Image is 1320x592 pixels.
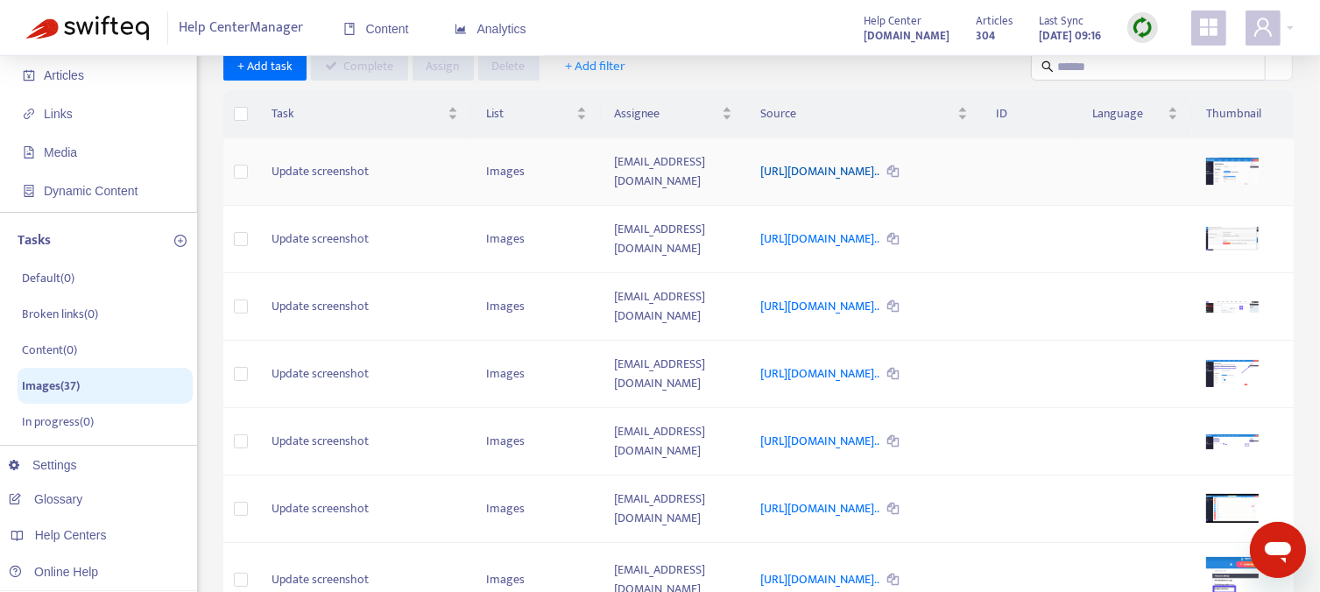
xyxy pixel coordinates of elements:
span: Dynamic Content [44,184,138,198]
a: [URL][DOMAIN_NAME].. [760,431,881,451]
p: Tasks [18,230,51,251]
span: plus-circle [174,235,187,247]
span: link [23,108,35,120]
iframe: Button to launch messaging window [1250,522,1306,578]
span: container [23,185,35,197]
td: Update screenshot [258,138,472,206]
img: media-preview [1206,360,1259,388]
span: Analytics [455,22,526,36]
img: sync.dc5367851b00ba804db3.png [1132,17,1154,39]
span: Links [44,107,73,121]
a: [URL][DOMAIN_NAME].. [760,161,881,181]
span: Articles [976,11,1013,31]
span: Language [1092,104,1164,123]
span: file-image [23,146,35,159]
td: Update screenshot [258,408,472,476]
a: [URL][DOMAIN_NAME].. [760,498,881,518]
td: Images [472,273,601,341]
th: Task [258,90,472,138]
a: [URL][DOMAIN_NAME].. [760,296,881,316]
span: Source [760,104,954,123]
img: media-preview [1206,227,1259,251]
img: Swifteq [26,16,149,40]
th: List [472,90,601,138]
td: Update screenshot [258,341,472,408]
img: media-preview [1206,494,1259,524]
img: media-preview [1206,301,1259,313]
span: + Add filter [566,56,626,77]
td: Update screenshot [258,273,472,341]
p: Images ( 37 ) [22,377,80,395]
p: In progress ( 0 ) [22,412,94,431]
a: Glossary [9,492,82,506]
span: Help Center Manager [180,11,304,45]
td: Images [472,206,601,273]
td: [EMAIL_ADDRESS][DOMAIN_NAME] [601,408,746,476]
p: Broken links ( 0 ) [22,305,98,323]
td: [EMAIL_ADDRESS][DOMAIN_NAME] [601,341,746,408]
td: Update screenshot [258,206,472,273]
th: Language [1078,90,1192,138]
span: user [1253,17,1274,38]
span: Help Center [864,11,921,31]
span: account-book [23,69,35,81]
td: [EMAIL_ADDRESS][DOMAIN_NAME] [601,138,746,206]
a: Settings [9,458,77,472]
td: [EMAIL_ADDRESS][DOMAIN_NAME] [601,273,746,341]
th: Assignee [601,90,746,138]
span: book [343,23,356,35]
button: Complete [311,53,408,81]
span: search [1041,60,1054,73]
a: [URL][DOMAIN_NAME].. [760,569,881,589]
strong: [DOMAIN_NAME] [864,26,949,46]
span: area-chart [455,23,467,35]
strong: [DATE] 09:16 [1039,26,1101,46]
td: Images [472,138,601,206]
strong: 304 [976,26,995,46]
span: List [486,104,573,123]
span: Last Sync [1039,11,1084,31]
img: media-preview [1206,158,1259,184]
td: Images [472,476,601,543]
a: [URL][DOMAIN_NAME].. [760,363,881,384]
a: Online Help [9,565,98,579]
span: Help Centers [35,528,107,542]
th: ID [982,90,1078,138]
td: Images [472,408,601,476]
span: Media [44,145,77,159]
span: Articles [44,68,84,82]
td: Images [472,341,601,408]
td: [EMAIL_ADDRESS][DOMAIN_NAME] [601,206,746,273]
img: media-preview [1206,434,1259,449]
span: appstore [1198,17,1219,38]
td: [EMAIL_ADDRESS][DOMAIN_NAME] [601,476,746,543]
a: [URL][DOMAIN_NAME].. [760,229,881,249]
th: Thumbnail [1192,90,1294,138]
a: [DOMAIN_NAME] [864,25,949,46]
span: Content [343,22,409,36]
th: Source [746,90,982,138]
button: + Add task [223,53,307,81]
td: Update screenshot [258,476,472,543]
button: + Add filter [553,53,639,81]
span: Task [272,104,444,123]
span: + Add task [237,57,293,76]
p: Default ( 0 ) [22,269,74,287]
span: Assignee [615,104,718,123]
p: Content ( 0 ) [22,341,77,359]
